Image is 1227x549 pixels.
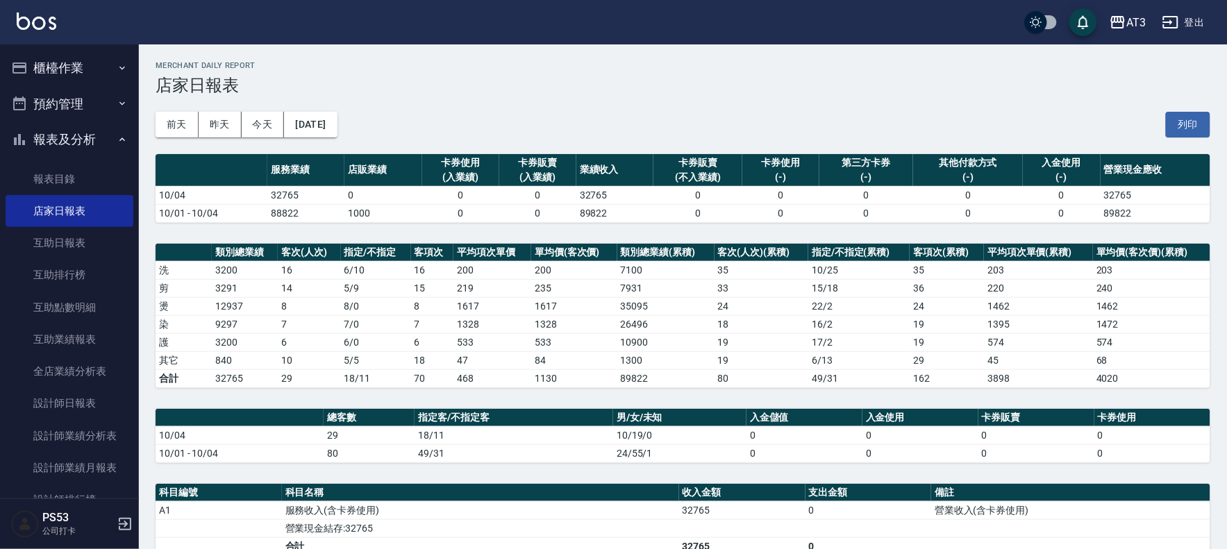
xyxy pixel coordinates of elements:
td: 29 [278,369,340,387]
td: 1328 [453,315,531,333]
th: 收入金額 [679,484,806,502]
td: 19 [910,315,984,333]
h2: Merchant Daily Report [156,61,1210,70]
th: 備註 [931,484,1210,502]
td: 0 [819,204,913,222]
td: 6 / 13 [808,351,910,369]
button: [DATE] [284,112,337,137]
td: 燙 [156,297,212,315]
a: 店家日報表 [6,195,133,227]
td: 剪 [156,279,212,297]
a: 互助日報表 [6,227,133,259]
td: 32765 [576,186,653,204]
td: 1000 [344,204,421,222]
div: (-) [746,170,816,185]
td: 3291 [212,279,278,297]
td: 162 [910,369,984,387]
td: 0 [653,186,742,204]
a: 設計師排行榜 [6,484,133,516]
td: 80 [324,444,415,462]
td: 89822 [1101,204,1210,222]
td: 5 / 9 [341,279,411,297]
button: 登出 [1157,10,1210,35]
td: 49/31 [808,369,910,387]
div: (入業績) [426,170,496,185]
div: (-) [917,170,1019,185]
td: 32765 [1101,186,1210,204]
td: 15 / 18 [808,279,910,297]
th: 科目編號 [156,484,282,502]
td: 0 [819,186,913,204]
td: 1328 [531,315,617,333]
td: 203 [984,261,1093,279]
td: A1 [156,501,282,519]
td: 89822 [617,369,715,387]
td: 18/11 [415,426,613,444]
td: 32765 [212,369,278,387]
td: 22 / 2 [808,297,910,315]
th: 單均價(客次價)(累積) [1093,244,1210,262]
td: 1462 [1093,297,1210,315]
td: 14 [278,279,340,297]
td: 0 [1094,444,1210,462]
div: AT3 [1126,14,1146,31]
td: 36 [910,279,984,297]
td: 10900 [617,333,715,351]
td: 4020 [1093,369,1210,387]
td: 0 [742,186,819,204]
button: 櫃檯作業 [6,50,133,86]
td: 0 [862,444,978,462]
td: 16 / 2 [808,315,910,333]
th: 入金使用 [862,409,978,427]
table: a dense table [156,154,1210,223]
td: 574 [1093,333,1210,351]
td: 0 [1023,204,1100,222]
th: 卡券使用 [1094,409,1210,427]
th: 平均項次單價 [453,244,531,262]
td: 0 [746,426,862,444]
button: AT3 [1104,8,1151,37]
th: 營業現金應收 [1101,154,1210,187]
a: 互助點數明細 [6,292,133,323]
td: 18 [411,351,454,369]
td: 染 [156,315,212,333]
td: 7 [411,315,454,333]
div: 入金使用 [1026,155,1096,170]
div: 卡券販賣 [503,155,573,170]
td: 203 [1093,261,1210,279]
button: save [1069,8,1097,36]
td: 0 [806,501,932,519]
a: 互助排行榜 [6,259,133,291]
td: 0 [1023,186,1100,204]
td: 1300 [617,351,715,369]
td: 10/04 [156,186,267,204]
div: (不入業績) [657,170,739,185]
table: a dense table [156,244,1210,388]
button: 前天 [156,112,199,137]
td: 16 [411,261,454,279]
td: 49/31 [415,444,613,462]
td: 19 [715,351,808,369]
th: 店販業績 [344,154,421,187]
td: 其它 [156,351,212,369]
th: 客項次 [411,244,454,262]
th: 單均價(客次價) [531,244,617,262]
td: 8 [411,297,454,315]
td: 533 [453,333,531,351]
h5: PS53 [42,511,113,525]
td: 18/11 [341,369,411,387]
th: 業績收入 [576,154,653,187]
td: 護 [156,333,212,351]
td: 0 [746,444,862,462]
td: 32765 [267,186,344,204]
td: 6 [278,333,340,351]
td: 0 [344,186,421,204]
th: 服務業績 [267,154,344,187]
td: 3898 [984,369,1093,387]
td: 7931 [617,279,715,297]
th: 支出金額 [806,484,932,502]
a: 互助業績報表 [6,323,133,355]
td: 35 [715,261,808,279]
td: 0 [653,204,742,222]
td: 0 [913,186,1023,204]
